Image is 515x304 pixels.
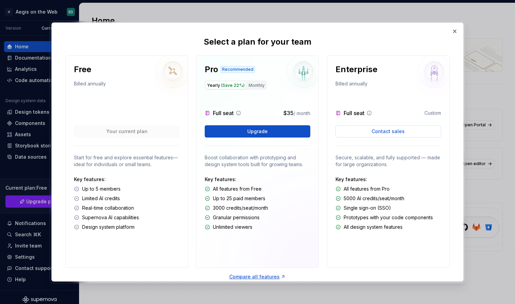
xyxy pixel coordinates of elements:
p: Secure, scalable, and fully supported — made for large organizations. [335,154,441,168]
p: Up to 25 paid members [213,195,265,202]
p: Single sign-on (SSO) [344,205,391,211]
p: Billed annually [335,80,368,90]
p: Up to 5 members [82,186,121,192]
button: Upgrade [205,125,310,138]
p: Enterprise [335,64,377,75]
p: Real-time collaboration [82,205,134,211]
p: Free [74,64,91,75]
p: All design system features [344,224,403,230]
div: Recommended [221,66,255,73]
span: $35 [283,110,294,116]
a: Contact sales [335,125,441,138]
span: Upgrade [247,128,268,135]
p: Start for free and explore essential features—ideal for individuals or small teams. [74,154,180,168]
p: All features from Pro [344,186,390,192]
p: Billed annually [74,80,106,90]
p: Granular permissions [213,214,260,221]
a: Compare all features [229,273,286,280]
p: 5000 AI credits/seat/month [344,195,404,202]
span: (Save 22%) [221,83,245,88]
button: Monthly [247,81,266,89]
span: Contact sales [372,128,405,135]
p: Custom [424,110,441,116]
span: / month [294,110,310,116]
p: Key features: [205,176,310,183]
p: Key features: [74,176,180,183]
p: Unlimited viewers [213,224,252,230]
p: Limited AI credits [82,195,120,202]
p: Design system platform [82,224,135,230]
p: All features from Free [213,186,262,192]
p: 3000 credits/seat/month [213,205,268,211]
p: Select a plan for your team [204,36,311,47]
button: Yearly [205,81,246,89]
p: Supernova AI capabilities [82,214,139,221]
p: Prototypes with your code components [344,214,433,221]
p: Full seat [344,109,364,117]
p: Boost collaboration with prototyping and design system tools built for growing teams. [205,154,310,168]
p: Full seat [213,109,234,117]
p: Key features: [335,176,441,183]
